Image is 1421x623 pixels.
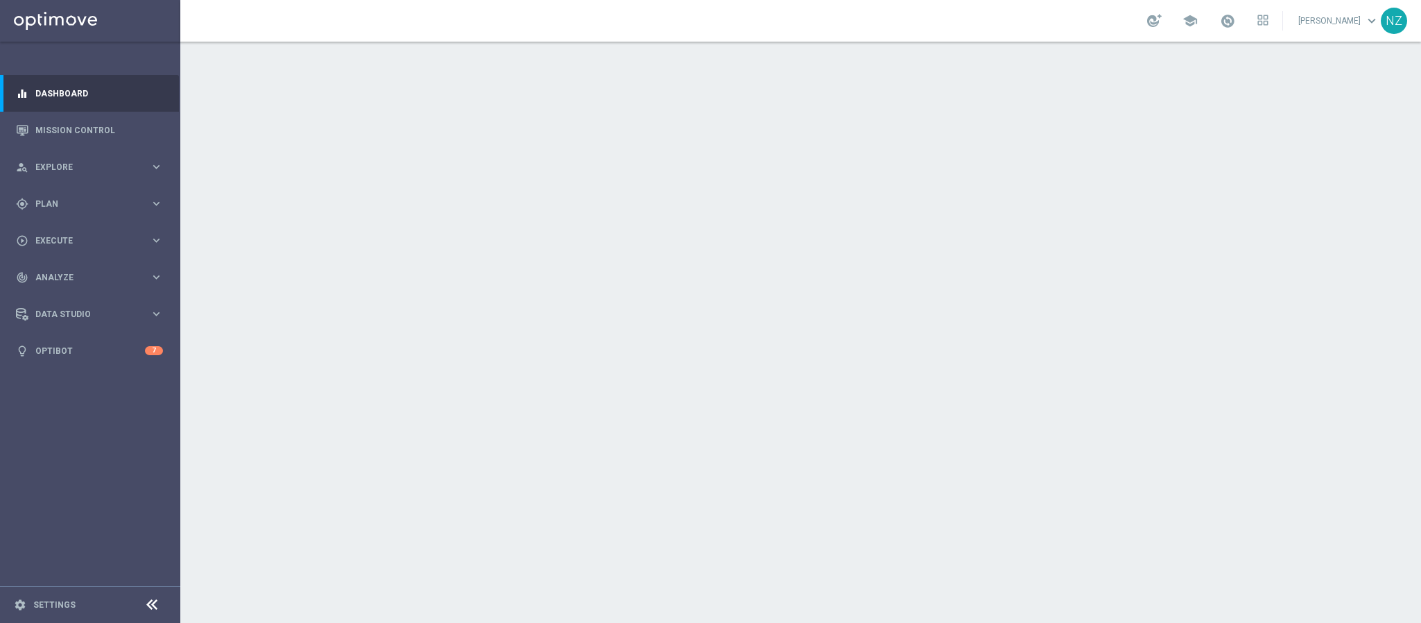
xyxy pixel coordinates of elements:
[1381,8,1407,34] div: NZ
[16,87,28,100] i: equalizer
[145,346,163,355] div: 7
[150,160,163,173] i: keyboard_arrow_right
[33,601,76,609] a: Settings
[16,198,150,210] div: Plan
[35,237,150,245] span: Execute
[35,200,150,208] span: Plan
[16,345,28,357] i: lightbulb
[15,88,164,99] button: equalizer Dashboard
[16,271,28,284] i: track_changes
[35,75,163,112] a: Dashboard
[15,125,164,136] button: Mission Control
[16,112,163,148] div: Mission Control
[1364,13,1379,28] span: keyboard_arrow_down
[35,332,145,369] a: Optibot
[16,75,163,112] div: Dashboard
[35,310,150,318] span: Data Studio
[15,309,164,320] button: Data Studio keyboard_arrow_right
[1297,10,1381,31] a: [PERSON_NAME]keyboard_arrow_down
[150,197,163,210] i: keyboard_arrow_right
[14,599,26,611] i: settings
[16,332,163,369] div: Optibot
[15,235,164,246] button: play_circle_outline Execute keyboard_arrow_right
[35,273,150,282] span: Analyze
[150,307,163,321] i: keyboard_arrow_right
[16,198,28,210] i: gps_fixed
[16,308,150,321] div: Data Studio
[15,162,164,173] button: person_search Explore keyboard_arrow_right
[150,234,163,247] i: keyboard_arrow_right
[15,272,164,283] button: track_changes Analyze keyboard_arrow_right
[15,198,164,210] button: gps_fixed Plan keyboard_arrow_right
[1182,13,1198,28] span: school
[35,163,150,171] span: Explore
[16,271,150,284] div: Analyze
[16,234,150,247] div: Execute
[16,161,150,173] div: Explore
[150,271,163,284] i: keyboard_arrow_right
[15,345,164,357] button: lightbulb Optibot 7
[16,161,28,173] i: person_search
[16,234,28,247] i: play_circle_outline
[35,112,163,148] a: Mission Control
